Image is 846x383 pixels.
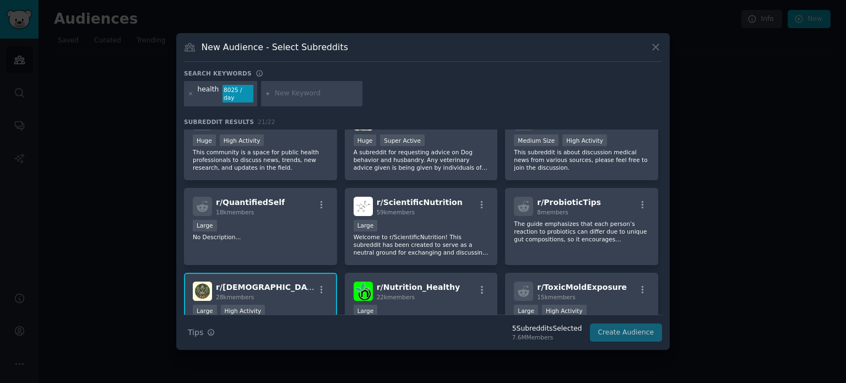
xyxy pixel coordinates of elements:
span: 8 members [537,209,568,215]
div: Large [193,220,217,231]
span: 59k members [377,209,415,215]
div: 8025 / day [223,85,253,103]
span: r/ ScientificNutrition [377,198,463,207]
img: Ayurveda [193,282,212,301]
h3: New Audience - Select Subreddits [202,41,348,53]
div: Medium Size [514,134,558,146]
span: 15k members [537,294,575,300]
input: New Keyword [275,89,359,99]
button: Tips [184,323,219,342]
div: High Activity [220,134,264,146]
p: Welcome to r/ScientificNutrition! This subreddit has been created to serve as a neutral ground fo... [354,233,489,256]
p: No Description... [193,233,328,241]
div: Huge [354,134,377,146]
span: 21 / 22 [258,118,275,125]
img: ScientificNutrition [354,197,373,216]
div: Large [354,305,378,316]
div: 7.6M Members [512,333,582,341]
div: Large [354,220,378,231]
span: r/ ProbioticTips [537,198,601,207]
p: A subreddit for requesting advice on Dog behavior and husbandry. Any veterinary advice given is b... [354,148,489,171]
p: This community is a space for public health professionals to discuss news, trends, new research, ... [193,148,328,171]
span: r/ QuantifiedSelf [216,198,285,207]
span: 18k members [216,209,254,215]
p: This subreddit is about discussion medical news from various sources, please feel free to join th... [514,148,649,171]
img: Nutrition_Healthy [354,282,373,301]
div: Large [193,305,217,316]
span: r/ Nutrition_Healthy [377,283,460,292]
span: r/ [DEMOGRAPHIC_DATA] [216,283,321,292]
span: r/ ToxicMoldExposure [537,283,627,292]
div: High Activity [542,305,587,316]
h3: Search keywords [184,69,252,77]
p: The guide emphasizes that each person’s reaction to probiotics can differ due to unique gut compo... [514,220,649,243]
div: Large [514,305,538,316]
div: 5 Subreddit s Selected [512,324,582,334]
div: health [198,85,219,103]
div: High Activity [562,134,607,146]
div: High Activity [221,305,265,316]
span: 28k members [216,294,254,300]
div: Huge [193,134,216,146]
span: Subreddit Results [184,118,254,126]
span: 22k members [377,294,415,300]
span: Tips [188,327,203,338]
div: Super Active [380,134,425,146]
